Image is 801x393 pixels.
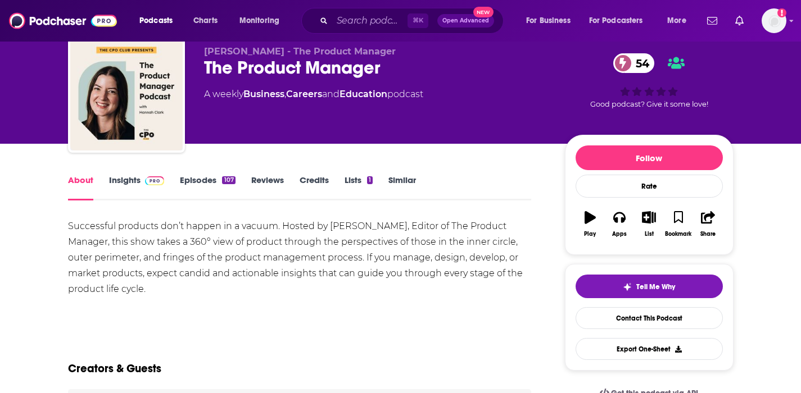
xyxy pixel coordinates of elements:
[204,88,423,101] div: A weekly podcast
[700,231,716,237] div: Share
[576,338,723,360] button: Export One-Sheet
[645,231,654,237] div: List
[634,204,663,244] button: List
[132,12,187,30] button: open menu
[340,89,387,99] a: Education
[777,8,786,17] svg: Add a profile image
[762,8,786,33] img: User Profile
[526,13,571,29] span: For Business
[693,204,722,244] button: Share
[109,175,165,200] a: InsightsPodchaser Pro
[300,175,329,200] a: Credits
[68,175,93,200] a: About
[388,175,416,200] a: Similar
[322,89,340,99] span: and
[367,176,373,184] div: 1
[139,13,173,29] span: Podcasts
[636,282,675,291] span: Tell Me Why
[193,13,218,29] span: Charts
[565,46,734,116] div: 54Good podcast? Give it some love!
[332,12,408,30] input: Search podcasts, credits, & more...
[345,175,373,200] a: Lists1
[239,13,279,29] span: Monitoring
[437,14,494,28] button: Open AdvancedNew
[70,38,183,150] img: The Product Manager
[284,89,286,99] span: ,
[180,175,235,200] a: Episodes107
[145,176,165,185] img: Podchaser Pro
[624,53,655,73] span: 54
[576,145,723,170] button: Follow
[623,282,632,291] img: tell me why sparkle
[408,13,428,28] span: ⌘ K
[612,231,627,237] div: Apps
[665,231,691,237] div: Bookmark
[222,176,235,184] div: 107
[186,12,224,30] a: Charts
[442,18,489,24] span: Open Advanced
[590,100,708,108] span: Good podcast? Give it some love!
[243,89,284,99] a: Business
[576,175,723,198] div: Rate
[251,175,284,200] a: Reviews
[576,275,723,298] button: tell me why sparkleTell Me Why
[762,8,786,33] span: Logged in as DineRacoma
[589,13,643,29] span: For Podcasters
[286,89,322,99] a: Careers
[703,11,722,30] a: Show notifications dropdown
[68,218,532,297] div: Successful products don’t happen in a vacuum. Hosted by [PERSON_NAME], Editor of The Product Mana...
[605,204,634,244] button: Apps
[9,10,117,31] img: Podchaser - Follow, Share and Rate Podcasts
[473,7,494,17] span: New
[232,12,294,30] button: open menu
[312,8,514,34] div: Search podcasts, credits, & more...
[762,8,786,33] button: Show profile menu
[204,46,396,57] span: [PERSON_NAME] - The Product Manager
[518,12,585,30] button: open menu
[584,231,596,237] div: Play
[667,13,686,29] span: More
[68,362,161,376] h2: Creators & Guests
[613,53,655,73] a: 54
[664,204,693,244] button: Bookmark
[731,11,748,30] a: Show notifications dropdown
[576,307,723,329] a: Contact This Podcast
[576,204,605,244] button: Play
[659,12,700,30] button: open menu
[582,12,659,30] button: open menu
